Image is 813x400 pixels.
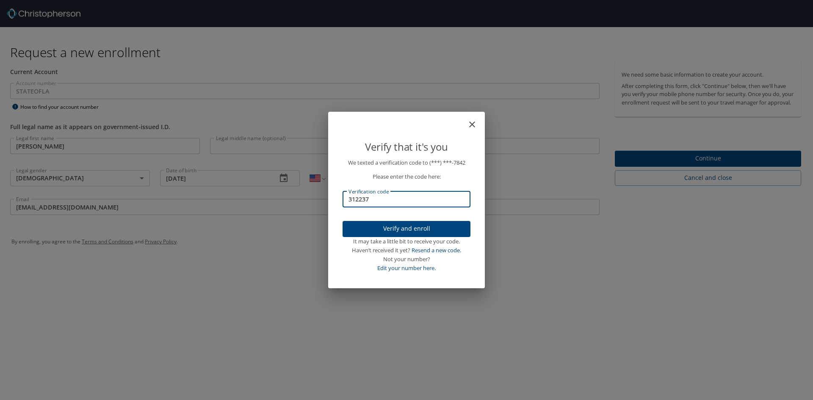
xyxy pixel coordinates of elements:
button: close [471,115,481,125]
button: Verify and enroll [343,221,470,237]
div: It may take a little bit to receive your code. [343,237,470,246]
p: We texted a verification code to (***) ***- 7842 [343,158,470,167]
a: Resend a new code. [412,246,461,254]
div: Haven’t received it yet? [343,246,470,255]
span: Verify and enroll [349,223,464,234]
div: Not your number? [343,255,470,264]
a: Edit your number here. [377,264,436,272]
p: Please enter the code here: [343,172,470,181]
p: Verify that it's you [343,139,470,155]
